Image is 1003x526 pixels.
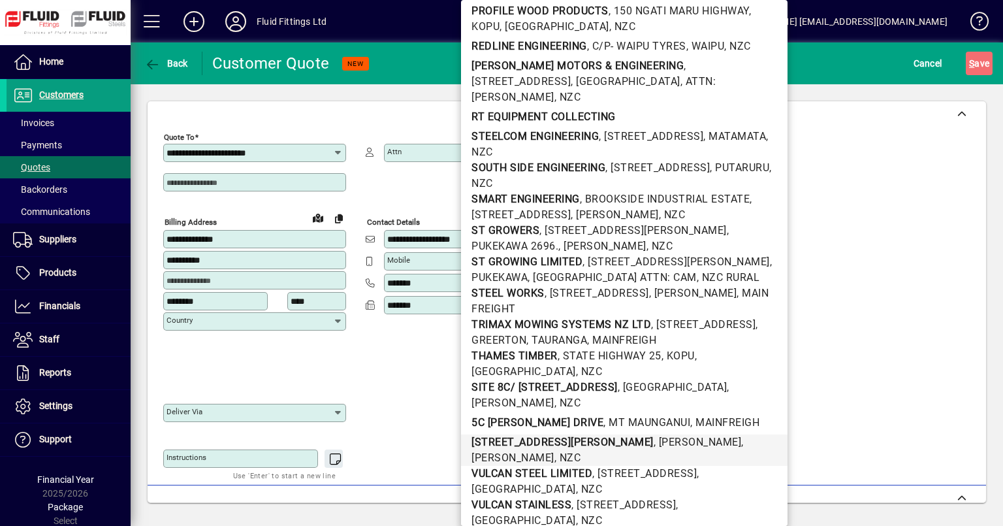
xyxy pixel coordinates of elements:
[661,350,694,362] span: , KOPU
[471,350,558,362] b: THAMES TIMBER
[471,193,752,221] span: , [STREET_ADDRESS]
[544,287,648,299] span: , [STREET_ADDRESS]
[471,350,697,378] span: , [GEOGRAPHIC_DATA]
[471,416,603,429] b: 5C [PERSON_NAME] DRIVE
[609,20,635,33] span: , NZC
[617,381,727,393] span: , [GEOGRAPHIC_DATA]
[603,416,690,429] span: , MT MAUNGANUI
[651,318,756,331] span: , [STREET_ADDRESS]
[471,318,758,346] span: , GREERTON
[587,334,656,346] span: , MAINFREIGH
[571,208,659,221] span: , [PERSON_NAME]
[696,271,759,284] span: , NZC RURAL
[500,20,609,33] span: , [GEOGRAPHIC_DATA]
[557,350,661,362] span: , STATE HIGHWAY 25
[605,161,710,174] span: , [STREET_ADDRESS]
[471,287,769,315] span: , MAIN FREIGHT
[471,161,772,189] span: , NZC
[471,287,545,299] b: STEEL WORKS
[703,130,766,142] span: , MATAMATA
[648,287,737,299] span: , [PERSON_NAME]
[579,193,750,205] span: , BROOKSIDE INDUSTRIAL ESTATE
[690,416,759,429] span: , MAINFREIGH
[526,334,587,346] span: , TAURANGA
[554,397,581,409] span: , NZC
[471,467,592,480] b: VULCAN STEEL LIMITED
[575,365,602,378] span: , NZC
[571,499,676,511] span: , [STREET_ADDRESS]
[471,381,729,409] span: , [PERSON_NAME]
[471,75,716,103] span: , ATTN: [PERSON_NAME]
[471,318,651,331] b: TRIMAX MOWING SYSTEMS NZ LTD
[471,224,539,237] b: ST GROWERS
[554,91,581,103] span: , NZC
[710,161,769,174] span: , PUTARURU
[724,40,751,52] span: , NZC
[471,59,686,88] span: , [STREET_ADDRESS]
[571,75,680,88] span: , [GEOGRAPHIC_DATA]
[582,255,770,268] span: , [STREET_ADDRESS][PERSON_NAME]
[599,130,703,142] span: , [STREET_ADDRESS]
[471,110,616,123] b: RT EQUIPMENT COLLECTING
[471,130,769,158] span: , NZC
[592,467,697,480] span: , [STREET_ADDRESS]
[471,255,582,268] b: ST GROWING LIMITED
[471,436,744,464] span: , [PERSON_NAME]
[528,271,697,284] span: , [GEOGRAPHIC_DATA] ATTN: CAM
[471,40,587,52] b: REDLINE ENGINEERING
[471,381,618,393] b: SITE 8C/ [STREET_ADDRESS]
[471,255,772,284] span: , PUKEKAWA
[471,5,751,33] span: , KOPU
[471,499,571,511] b: VULCAN STAINLESS
[471,130,599,142] b: STEELCOM ENGINEERING
[471,5,609,17] b: PROFILE WOOD PRODUCTS
[646,240,673,252] span: , NZC
[608,5,748,17] span: , 150 NGATI MARU HIGHWAY
[653,436,741,448] span: , [PERSON_NAME]
[471,59,684,72] b: [PERSON_NAME] MOTORS & ENGINEERING
[471,436,654,448] b: [STREET_ADDRESS][PERSON_NAME]
[471,161,605,174] b: SOUTH SIDE ENGINEERING
[558,240,646,252] span: , [PERSON_NAME]
[586,40,686,52] span: , C/P- WAIPU TYRES
[471,224,729,252] span: , PUKEKAWA 2696.
[471,467,699,495] span: , [GEOGRAPHIC_DATA]
[686,40,724,52] span: , WAIPU
[539,224,727,237] span: , [STREET_ADDRESS][PERSON_NAME]
[554,452,581,464] span: , NZC
[658,208,685,221] span: , NZC
[471,193,580,205] b: SMART ENGINEERING
[575,483,602,495] span: , NZC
